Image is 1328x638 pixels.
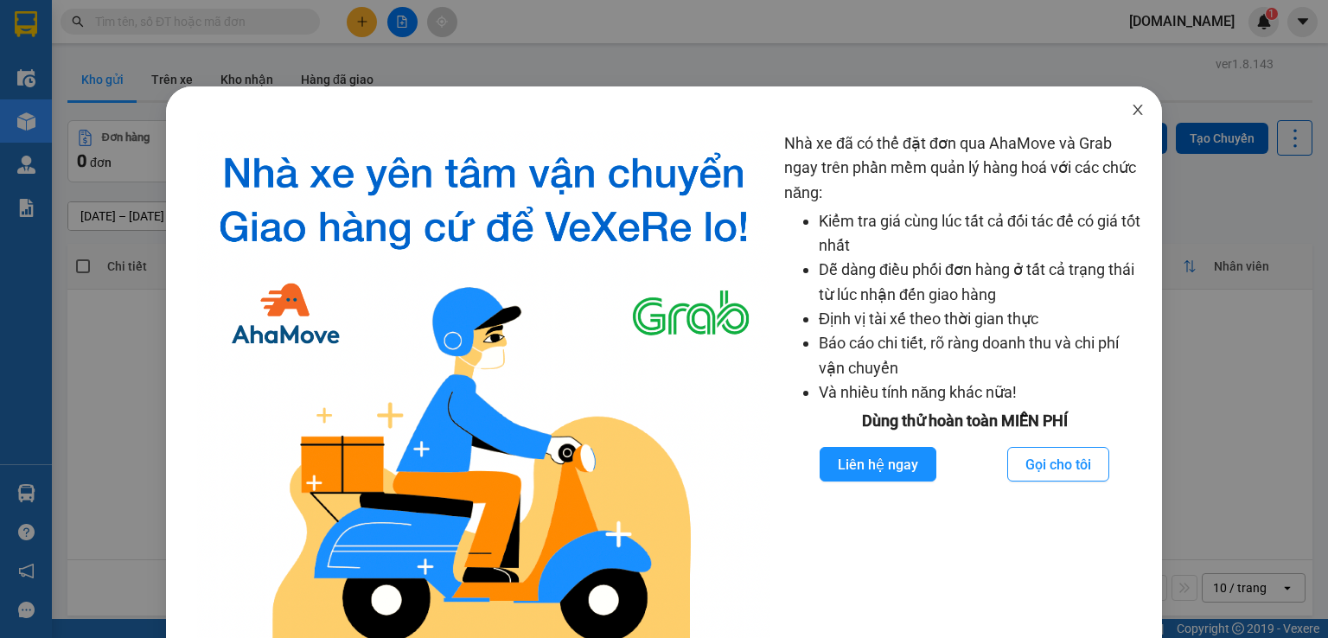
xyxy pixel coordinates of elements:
[819,307,1145,331] li: Định vị tài xế theo thời gian thực
[819,209,1145,258] li: Kiểm tra giá cùng lúc tất cả đối tác để có giá tốt nhất
[819,331,1145,380] li: Báo cáo chi tiết, rõ ràng doanh thu và chi phí vận chuyển
[838,454,918,475] span: Liên hệ ngay
[819,258,1145,307] li: Dễ dàng điều phối đơn hàng ở tất cả trạng thái từ lúc nhận đến giao hàng
[1025,454,1091,475] span: Gọi cho tôi
[1007,447,1109,482] button: Gọi cho tôi
[819,380,1145,405] li: Và nhiều tính năng khác nữa!
[1131,103,1145,117] span: close
[820,447,936,482] button: Liên hệ ngay
[784,409,1145,433] div: Dùng thử hoàn toàn MIỄN PHÍ
[1114,86,1162,135] button: Close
